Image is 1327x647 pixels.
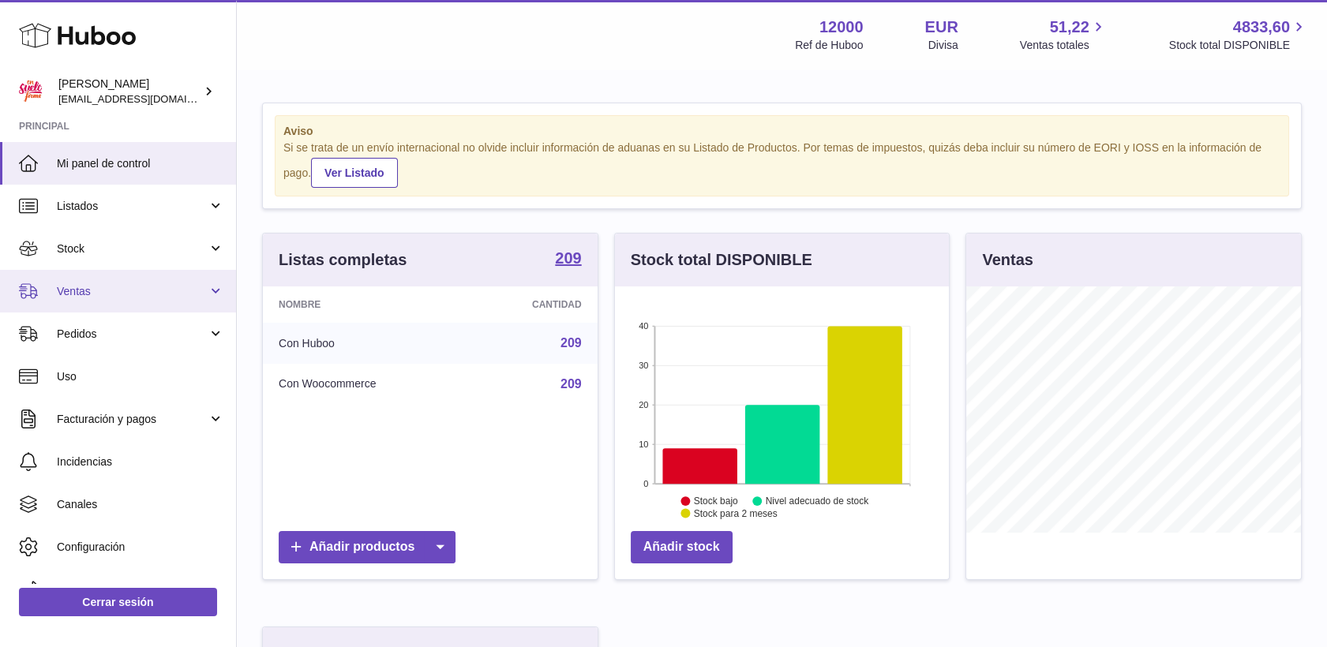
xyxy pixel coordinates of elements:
text: 10 [639,439,648,449]
div: Si se trata de un envío internacional no olvide incluir información de aduanas en su Listado de P... [283,140,1280,188]
span: Canales [57,497,224,512]
div: Ref de Huboo [795,38,863,53]
span: Ventas [57,284,208,299]
a: 209 [560,336,582,350]
strong: 209 [555,250,581,266]
th: Cantidad [468,286,597,323]
span: Pedidos [57,327,208,342]
text: Nivel adecuado de stock [766,496,870,507]
span: Facturación y pagos [57,412,208,427]
span: 51,22 [1050,17,1089,38]
text: 0 [643,479,648,488]
span: Uso [57,369,224,384]
span: Devoluciones [57,582,224,597]
td: Con Woocommerce [263,364,468,405]
a: 209 [560,377,582,391]
span: Listados [57,199,208,214]
div: [PERSON_NAME] [58,77,201,107]
span: Mi panel de control [57,156,224,171]
span: Stock [57,241,208,256]
span: [EMAIL_ADDRESS][DOMAIN_NAME] [58,92,232,105]
a: Añadir stock [631,531,733,563]
div: Divisa [928,38,958,53]
strong: 12000 [819,17,864,38]
h3: Stock total DISPONIBLE [631,249,812,271]
span: Configuración [57,540,224,555]
text: 30 [639,361,648,370]
text: Stock para 2 meses [694,508,778,519]
h3: Ventas [982,249,1033,271]
a: 4833,60 Stock total DISPONIBLE [1169,17,1308,53]
a: Añadir productos [279,531,455,563]
td: Con Huboo [263,323,468,364]
h3: Listas completas [279,249,407,271]
th: Nombre [263,286,468,323]
a: Cerrar sesión [19,588,217,616]
strong: EUR [925,17,958,38]
span: 4833,60 [1233,17,1290,38]
strong: Aviso [283,124,1280,139]
text: Stock bajo [694,496,738,507]
text: 20 [639,400,648,410]
span: Incidencias [57,454,224,469]
a: 209 [555,250,581,269]
img: mar@ensuelofirme.com [19,80,43,103]
text: 40 [639,321,648,331]
a: Ver Listado [311,158,397,188]
span: Ventas totales [1020,38,1108,53]
a: 51,22 Ventas totales [1020,17,1108,53]
span: Stock total DISPONIBLE [1169,38,1308,53]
